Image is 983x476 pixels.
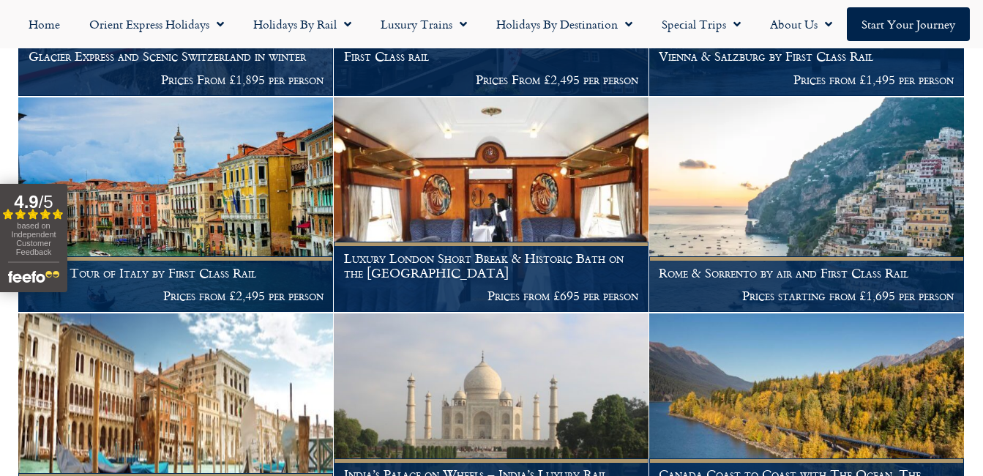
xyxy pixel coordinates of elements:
[659,266,954,280] h1: Rome & Sorrento by air and First Class Rail
[29,49,324,64] h1: Glacier Express and Scenic Switzerland in winter
[75,7,239,41] a: Orient Express Holidays
[482,7,647,41] a: Holidays by Destination
[29,289,324,303] p: Prices from £2,495 per person
[647,7,755,41] a: Special Trips
[847,7,970,41] a: Start your Journey
[649,97,965,313] a: Rome & Sorrento by air and First Class Rail Prices starting from £1,695 per person
[344,35,639,64] h1: Luxury Glacier Express and Scenic Switzerland by First Class rail
[659,49,954,64] h1: Vienna & Salzburg by First Class Rail
[29,72,324,87] p: Prices From £1,895 per person
[659,289,954,303] p: Prices starting from £1,695 per person
[344,72,639,87] p: Prices From £2,495 per person
[29,266,324,280] h1: Grand Tour of Italy by First Class Rail
[18,97,334,313] a: Grand Tour of Italy by First Class Rail Prices from £2,495 per person
[659,72,954,87] p: Prices from £1,495 per person
[344,251,639,280] h1: Luxury London Short Break & Historic Bath on the [GEOGRAPHIC_DATA]
[755,7,847,41] a: About Us
[366,7,482,41] a: Luxury Trains
[344,289,639,303] p: Prices from £695 per person
[7,7,976,41] nav: Menu
[334,97,649,313] a: Luxury London Short Break & Historic Bath on the [GEOGRAPHIC_DATA] Prices from £695 per person
[239,7,366,41] a: Holidays by Rail
[14,7,75,41] a: Home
